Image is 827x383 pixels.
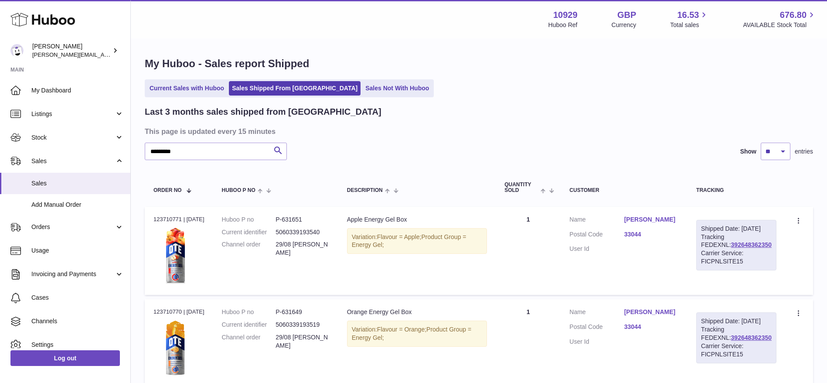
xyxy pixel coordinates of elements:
dt: Name [569,215,624,226]
dt: User Id [569,245,624,253]
span: Quantity Sold [504,182,538,193]
strong: GBP [617,9,636,21]
span: Sales [31,157,115,165]
div: Shipped Date: [DATE] [701,225,772,233]
a: 16.53 Total sales [670,9,709,29]
span: Total sales [670,21,709,29]
a: 33044 [624,230,679,239]
img: thomas@otesports.co.uk [10,44,24,57]
div: Carrier Service: FICPNLSITE15 [701,342,772,359]
strong: 10929 [553,9,578,21]
h1: My Huboo - Sales report Shipped [145,57,813,71]
h3: This page is updated every 15 minutes [145,127,811,136]
dd: P-631649 [276,308,330,316]
dt: Huboo P no [222,215,276,224]
a: [PERSON_NAME] [624,215,679,224]
div: 123710771 | [DATE] [153,215,204,223]
a: Current Sales with Huboo [146,81,227,96]
div: Huboo Ref [548,21,578,29]
a: 392648362350 [731,334,772,341]
div: Orange Energy Gel Box [347,308,487,316]
span: Invoicing and Payments [31,270,115,278]
div: Apple Energy Gel Box [347,215,487,224]
span: Add Manual Order [31,201,124,209]
div: Variation: [347,228,487,254]
div: 123710770 | [DATE] [153,308,204,316]
span: Description [347,188,383,193]
span: Flavour = Apple; [377,233,422,240]
span: [PERSON_NAME][EMAIL_ADDRESS][DOMAIN_NAME] [32,51,175,58]
span: Stock [31,133,115,142]
div: Customer [569,188,679,193]
span: Listings [31,110,115,118]
dd: 5060339193540 [276,228,330,236]
dt: Postal Code [569,230,624,241]
dt: Current identifier [222,321,276,329]
dt: Channel order [222,240,276,257]
div: Currency [612,21,636,29]
dd: 29/08 [PERSON_NAME] [276,333,330,350]
img: apple-gel.png [153,226,197,284]
a: [PERSON_NAME] [624,308,679,316]
span: entries [795,147,813,156]
span: Huboo P no [222,188,255,193]
div: Tracking FEDEXNL: [696,220,776,270]
span: Sales [31,179,124,188]
span: Channels [31,317,124,325]
span: Cases [31,294,124,302]
span: Usage [31,246,124,255]
dd: 29/08 [PERSON_NAME] [276,240,330,257]
div: Tracking FEDEXNL: [696,312,776,363]
span: My Dashboard [31,86,124,95]
dt: User Id [569,338,624,346]
h2: Last 3 months sales shipped from [GEOGRAPHIC_DATA] [145,106,381,118]
dd: P-631651 [276,215,330,224]
div: Tracking [696,188,776,193]
a: Log out [10,350,120,366]
a: 392648362350 [731,241,772,248]
span: AVAILABLE Stock Total [743,21,817,29]
a: 676.80 AVAILABLE Stock Total [743,9,817,29]
span: Settings [31,341,124,349]
div: Shipped Date: [DATE] [701,317,772,325]
span: 676.80 [780,9,807,21]
td: 1 [496,207,561,295]
dd: 5060339193519 [276,321,330,329]
dt: Channel order [222,333,276,350]
div: Carrier Service: FICPNLSITE15 [701,249,772,266]
dt: Postal Code [569,323,624,333]
img: orange-gel.png [153,319,197,377]
div: Variation: [347,321,487,347]
a: Sales Not With Huboo [362,81,432,96]
a: Sales Shipped From [GEOGRAPHIC_DATA] [229,81,361,96]
span: Order No [153,188,182,193]
span: 16.53 [677,9,699,21]
dt: Current identifier [222,228,276,236]
div: [PERSON_NAME] [32,42,111,59]
a: 33044 [624,323,679,331]
span: Orders [31,223,115,231]
dt: Name [569,308,624,318]
span: Flavour = Orange; [377,326,426,333]
label: Show [740,147,756,156]
dt: Huboo P no [222,308,276,316]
